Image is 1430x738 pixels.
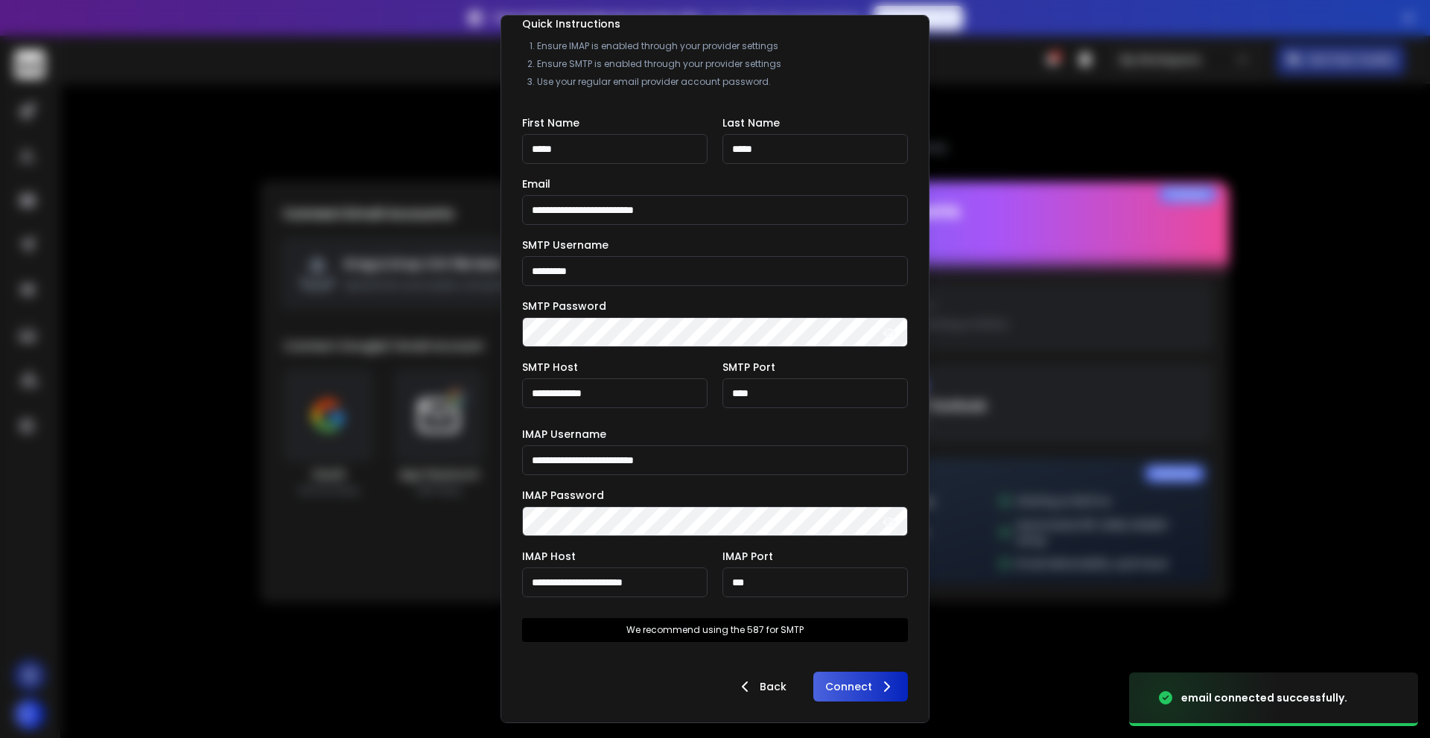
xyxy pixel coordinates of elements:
label: IMAP Username [522,429,606,439]
label: IMAP Port [722,551,773,562]
p: We recommend using the 587 for SMTP [626,624,804,636]
label: SMTP Host [522,362,578,372]
label: Email [522,179,550,189]
li: Ensure IMAP is enabled through your provider settings [537,40,908,52]
label: Last Name [722,118,780,128]
label: First Name [522,118,579,128]
label: SMTP Username [522,240,608,250]
li: Use your regular email provider account password. [537,76,908,88]
label: SMTP Port [722,362,775,372]
label: IMAP Password [522,490,604,500]
div: email connected successfully. [1181,690,1347,705]
label: SMTP Password [522,301,606,311]
h2: Quick Instructions [522,16,908,31]
button: Connect [813,672,908,702]
li: Ensure SMTP is enabled through your provider settings [537,58,908,70]
button: Back [724,672,798,702]
label: IMAP Host [522,551,576,562]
